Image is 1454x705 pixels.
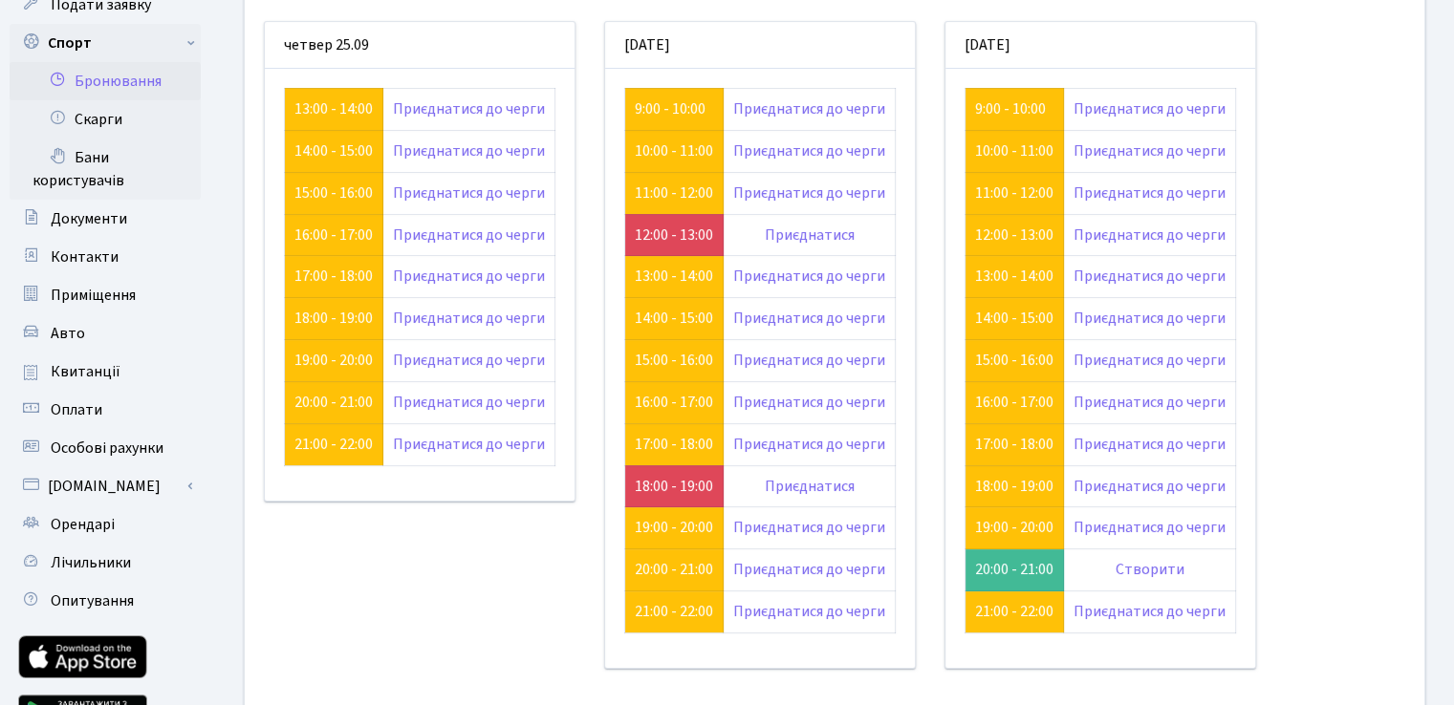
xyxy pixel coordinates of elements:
a: Приєднатися до черги [393,392,545,413]
span: Орендарі [51,514,115,535]
a: 12:00 - 13:00 [975,224,1053,246]
div: четвер 25.09 [265,22,575,69]
a: 15:00 - 16:00 [635,350,713,371]
a: Приєднатися [765,476,855,497]
span: Оплати [51,399,102,420]
a: Приєднатися до черги [1074,308,1226,329]
a: 13:00 - 14:00 [294,98,373,119]
a: Приєднатися до черги [733,434,885,455]
a: 21:00 - 22:00 [975,601,1053,622]
div: [DATE] [945,22,1255,69]
a: 9:00 - 10:00 [635,98,705,119]
a: Приєднатися до черги [1074,140,1226,161]
a: 14:00 - 15:00 [294,140,373,161]
a: Документи [10,200,201,238]
span: Контакти [51,246,119,267]
a: Приєднатися до черги [393,224,545,246]
a: 16:00 - 17:00 [294,224,373,246]
a: 18:00 - 19:00 [975,476,1053,497]
a: Приєднатися до черги [1074,517,1226,538]
a: Квитанції [10,352,201,391]
a: Приєднатися до черги [1074,350,1226,371]
a: Приєднатися до черги [1074,266,1226,287]
a: Приєднатися до черги [1074,182,1226,203]
a: Приєднатися [765,224,855,246]
a: 17:00 - 18:00 [635,434,713,455]
span: Лічильники [51,552,131,573]
a: Оплати [10,391,201,429]
a: Приєднатися до черги [393,140,545,161]
a: Приєднатися до черги [1074,601,1226,622]
a: 15:00 - 16:00 [975,350,1053,371]
a: Приєднатися до черги [393,350,545,371]
span: Авто [51,323,85,344]
a: 20:00 - 21:00 [294,392,373,413]
a: 21:00 - 22:00 [294,434,373,455]
td: 20:00 - 21:00 [966,549,1064,591]
a: Приєднатися до черги [1074,98,1226,119]
a: 17:00 - 18:00 [294,266,373,287]
a: Опитування [10,582,201,620]
a: 17:00 - 18:00 [975,434,1053,455]
a: Приєднатися до черги [733,266,885,287]
a: Приєднатися до черги [1074,392,1226,413]
a: Приєднатися до черги [733,182,885,203]
a: Приєднатися до черги [393,266,545,287]
a: 13:00 - 14:00 [975,266,1053,287]
a: 18:00 - 19:00 [635,476,713,497]
a: 11:00 - 12:00 [975,182,1053,203]
a: Приєднатися до черги [733,140,885,161]
a: 15:00 - 16:00 [294,182,373,203]
a: Створити [1116,559,1184,580]
a: Контакти [10,238,201,276]
a: Особові рахунки [10,429,201,467]
a: 13:00 - 14:00 [635,266,713,287]
a: 14:00 - 15:00 [635,308,713,329]
a: [DOMAIN_NAME] [10,467,201,505]
span: Документи [51,208,127,229]
a: 20:00 - 21:00 [635,559,713,580]
a: 11:00 - 12:00 [635,182,713,203]
a: Спорт [10,24,201,62]
a: 19:00 - 20:00 [294,350,373,371]
span: Приміщення [51,285,136,306]
a: Скарги [10,100,201,139]
a: Бани користувачів [10,139,201,200]
a: Орендарі [10,505,201,544]
a: Приєднатися до черги [1074,224,1226,246]
a: Приєднатися до черги [733,350,885,371]
a: 19:00 - 20:00 [975,517,1053,538]
a: 10:00 - 11:00 [975,140,1053,161]
a: Приєднатися до черги [393,98,545,119]
a: Приєднатися до черги [1074,476,1226,497]
a: Бронювання [10,62,201,100]
a: Приміщення [10,276,201,314]
a: Приєднатися до черги [393,308,545,329]
div: [DATE] [605,22,915,69]
a: 19:00 - 20:00 [635,517,713,538]
a: Приєднатися до черги [733,98,885,119]
a: 9:00 - 10:00 [975,98,1046,119]
span: Опитування [51,590,134,611]
a: Приєднатися до черги [733,392,885,413]
a: 16:00 - 17:00 [635,392,713,413]
a: Приєднатися до черги [733,308,885,329]
a: 21:00 - 22:00 [635,601,713,622]
a: 12:00 - 13:00 [635,224,713,246]
a: Приєднатися до черги [393,182,545,203]
a: Приєднатися до черги [393,434,545,455]
a: Приєднатися до черги [733,601,885,622]
a: Лічильники [10,544,201,582]
a: Приєднатися до черги [1074,434,1226,455]
a: 14:00 - 15:00 [975,308,1053,329]
a: 16:00 - 17:00 [975,392,1053,413]
a: Авто [10,314,201,352]
a: Приєднатися до черги [733,559,885,580]
span: Особові рахунки [51,438,163,459]
a: 18:00 - 19:00 [294,308,373,329]
a: 10:00 - 11:00 [635,140,713,161]
a: Приєднатися до черги [733,517,885,538]
span: Квитанції [51,361,120,382]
